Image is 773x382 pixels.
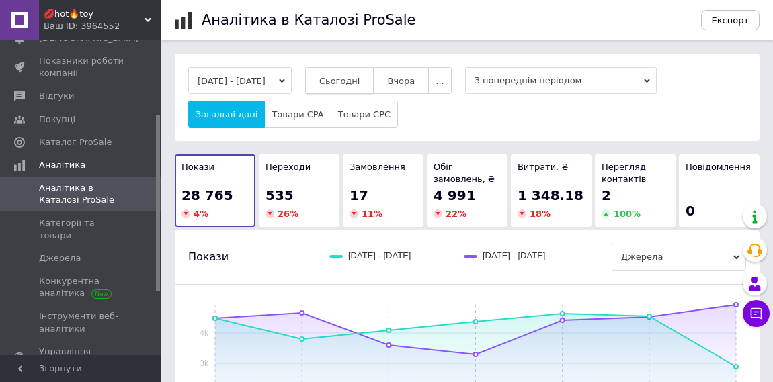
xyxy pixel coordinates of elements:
[196,109,257,120] span: Загальні дані
[434,187,476,203] span: 4 991
[39,159,85,171] span: Аналітика
[188,67,292,94] button: [DATE] - [DATE]
[518,187,583,203] span: 1 348.18
[602,162,647,184] span: Перегляд контактів
[612,244,746,271] span: Джерела
[39,90,74,102] span: Відгуки
[305,67,374,94] button: Сьогодні
[686,162,751,172] span: Повідомлення
[39,252,81,265] span: Джерела
[264,101,331,128] button: Товари CPA
[614,209,641,219] span: 100 %
[373,67,429,94] button: Вчора
[701,10,760,30] button: Експорт
[331,101,398,128] button: Товари CPC
[530,209,551,219] span: 18 %
[181,187,233,203] span: 28 765
[434,162,495,184] span: Обіг замовлень, ₴
[188,101,265,128] button: Загальні дані
[319,76,360,86] span: Сьогодні
[202,12,415,28] h1: Аналітика в Каталозі ProSale
[712,15,749,26] span: Експорт
[338,109,391,120] span: Товари CPC
[602,187,611,203] span: 2
[44,8,145,20] span: 💋hot🔥toy
[39,275,124,299] span: Конкурентна аналітика
[39,182,124,206] span: Аналітика в Каталозі ProSale
[200,359,209,368] text: 3k
[266,162,311,172] span: Переходи
[39,310,124,334] span: Інструменти веб-аналітики
[686,203,695,219] span: 0
[188,250,229,265] span: Покази
[743,300,770,327] button: Чат з покупцем
[428,67,451,94] button: ...
[39,217,124,241] span: Категорії та товари
[387,76,415,86] span: Вчора
[446,209,466,219] span: 22 %
[44,20,161,32] div: Ваш ID: 3964552
[436,76,444,86] span: ...
[39,136,112,148] span: Каталог ProSale
[200,328,209,338] text: 4k
[272,109,323,120] span: Товари CPA
[465,67,657,94] span: З попереднім періодом
[350,187,368,203] span: 17
[194,209,208,219] span: 4 %
[350,162,405,172] span: Замовлення
[39,113,75,126] span: Покупці
[278,209,298,219] span: 26 %
[181,162,214,172] span: Покази
[39,346,124,370] span: Управління сайтом
[266,187,294,203] span: 535
[518,162,569,172] span: Витрати, ₴
[362,209,382,219] span: 11 %
[39,55,124,79] span: Показники роботи компанії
